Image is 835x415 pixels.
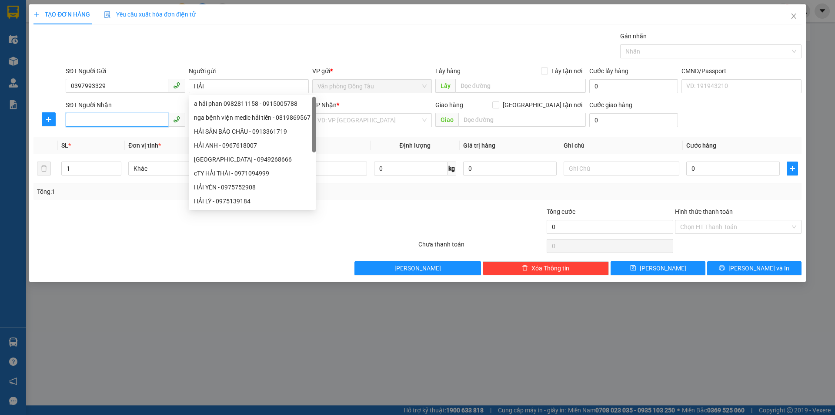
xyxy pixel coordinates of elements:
[194,169,311,178] div: cTY HẢI THÁI - 0971094999
[675,208,733,215] label: Hình thức thanh toán
[194,141,311,150] div: HẢI ANH - 0967618007
[782,4,806,29] button: Close
[104,11,111,18] img: icon
[37,187,322,196] div: Tổng: 1
[547,208,575,215] span: Tổng cước
[435,67,461,74] span: Lấy hàng
[499,100,586,110] span: [GEOGRAPHIC_DATA] tận nơi
[483,261,609,275] button: deleteXóa Thông tin
[194,113,311,122] div: nga bệnh viện medic hải tiến - 0819869567
[66,66,185,76] div: SĐT Người Gửi
[66,100,185,110] div: SĐT Người Nhận
[611,261,705,275] button: save[PERSON_NAME]
[42,116,55,123] span: plus
[458,113,586,127] input: Dọc đường
[787,165,798,172] span: plus
[455,79,586,93] input: Dọc đường
[787,162,798,175] button: plus
[435,101,463,108] span: Giao hàng
[37,162,51,175] button: delete
[42,112,56,126] button: plus
[728,263,789,273] span: [PERSON_NAME] và In
[354,261,481,275] button: [PERSON_NAME]
[189,97,316,111] div: a hải phan 0982811158 - 0915005788
[33,11,40,17] span: plus
[522,265,528,272] span: delete
[33,11,90,18] span: TẠO ĐƠN HÀNG
[194,99,311,108] div: a hải phan 0982811158 - 0915005788
[317,80,427,93] span: Văn phòng Đồng Tàu
[91,10,154,21] b: 36 Limousine
[189,194,316,208] div: HẢI LÝ - 0975139184
[417,240,546,255] div: Chưa thanh toán
[589,67,628,74] label: Cước lấy hàng
[640,263,686,273] span: [PERSON_NAME]
[194,127,311,136] div: HẢI SẢN BẢO CHÂU - 0913361719
[48,54,197,65] li: Hotline: 1900888999
[173,116,180,123] span: phone
[189,125,316,138] div: HẢI SẢN BẢO CHÂU - 0913361719
[48,21,197,54] li: 01A03 [GEOGRAPHIC_DATA], [GEOGRAPHIC_DATA] ( bên cạnh cây xăng bến xe phía Bắc cũ)
[11,11,54,54] img: logo.jpg
[134,162,239,175] span: Khác
[312,101,337,108] span: VP Nhận
[560,137,683,154] th: Ghi chú
[128,142,161,149] span: Đơn vị tính
[189,180,316,194] div: HẢI YÉN - 0975752908
[194,196,311,206] div: HẢI LÝ - 0975139184
[463,162,557,175] input: 0
[173,82,180,89] span: phone
[435,113,458,127] span: Giao
[719,265,725,272] span: printer
[463,142,495,149] span: Giá trị hàng
[531,263,569,273] span: Xóa Thông tin
[189,111,316,125] div: nga bệnh viện medic hải tiến - 0819869567
[194,182,311,192] div: HẢI YÉN - 0975752908
[548,66,586,76] span: Lấy tận nơi
[630,265,636,272] span: save
[394,263,441,273] span: [PERSON_NAME]
[189,66,308,76] div: Người gửi
[686,142,716,149] span: Cước hàng
[589,101,632,108] label: Cước giao hàng
[189,166,316,180] div: cTY HẢI THÁI - 0971094999
[620,33,647,40] label: Gán nhãn
[189,152,316,166] div: HẢI TÚ - 0949268666
[104,11,196,18] span: Yêu cầu xuất hóa đơn điện tử
[564,162,679,175] input: Ghi Chú
[194,155,311,164] div: [GEOGRAPHIC_DATA] - 0949268666
[681,66,801,76] div: CMND/Passport
[448,162,456,175] span: kg
[400,142,431,149] span: Định lượng
[435,79,455,93] span: Lấy
[589,113,678,127] input: Cước giao hàng
[790,13,797,20] span: close
[589,79,678,93] input: Cước lấy hàng
[61,142,68,149] span: SL
[707,261,802,275] button: printer[PERSON_NAME] và In
[312,66,432,76] div: VP gửi
[189,138,316,152] div: HẢI ANH - 0967618007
